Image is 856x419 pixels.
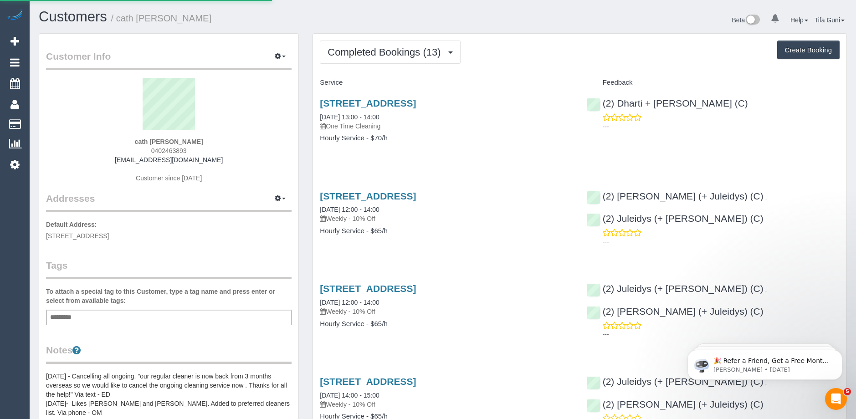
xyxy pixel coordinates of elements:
[320,376,416,387] a: [STREET_ADDRESS]
[320,134,573,142] h4: Hourly Service - $70/h
[765,194,767,201] span: ,
[111,13,212,23] small: / cath [PERSON_NAME]
[790,16,808,24] a: Help
[46,259,292,279] legend: Tags
[320,122,573,131] p: One Time Cleaning
[320,113,379,121] a: [DATE] 13:00 - 14:00
[46,343,292,364] legend: Notes
[844,388,851,395] span: 5
[5,9,24,22] img: Automaid Logo
[328,46,445,58] span: Completed Bookings (13)
[674,331,856,394] iframe: Intercom notifications message
[587,213,764,224] a: (2) Juleidys (+ [PERSON_NAME]) (C)
[115,156,223,164] a: [EMAIL_ADDRESS][DOMAIN_NAME]
[815,16,845,24] a: Tifa Guni
[732,16,760,24] a: Beta
[587,283,764,294] a: (2) Juleidys (+ [PERSON_NAME]) (C)
[320,191,416,201] a: [STREET_ADDRESS]
[135,138,203,145] strong: cath [PERSON_NAME]
[320,227,573,235] h4: Hourly Service - $65/h
[320,392,379,399] a: [DATE] 14:00 - 15:00
[46,50,292,70] legend: Customer Info
[320,206,379,213] a: [DATE] 12:00 - 14:00
[320,41,460,64] button: Completed Bookings (13)
[320,400,573,409] p: Weekly - 10% Off
[46,220,97,229] label: Default Address:
[320,214,573,223] p: Weekly - 10% Off
[39,9,107,25] a: Customers
[320,98,416,108] a: [STREET_ADDRESS]
[745,15,760,26] img: New interface
[320,283,416,294] a: [STREET_ADDRESS]
[46,287,292,305] label: To attach a special tag to this Customer, type a tag name and press enter or select from availabl...
[587,79,840,87] h4: Feedback
[777,41,840,60] button: Create Booking
[136,174,202,182] span: Customer since [DATE]
[603,122,840,131] p: ---
[320,307,573,316] p: Weekly - 10% Off
[46,232,109,240] span: [STREET_ADDRESS]
[587,399,764,409] a: (2) [PERSON_NAME] (+ Juleidys) (C)
[587,306,764,317] a: (2) [PERSON_NAME] (+ Juleidys) (C)
[587,191,764,201] a: (2) [PERSON_NAME] (+ Juleidys) (C)
[587,98,748,108] a: (2) Dharti + [PERSON_NAME] (C)
[320,320,573,328] h4: Hourly Service - $65/h
[320,79,573,87] h4: Service
[603,237,840,246] p: ---
[320,299,379,306] a: [DATE] 12:00 - 14:00
[603,330,840,339] p: ---
[151,147,187,154] span: 0402463893
[825,388,847,410] iframe: Intercom live chat
[765,286,767,293] span: ,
